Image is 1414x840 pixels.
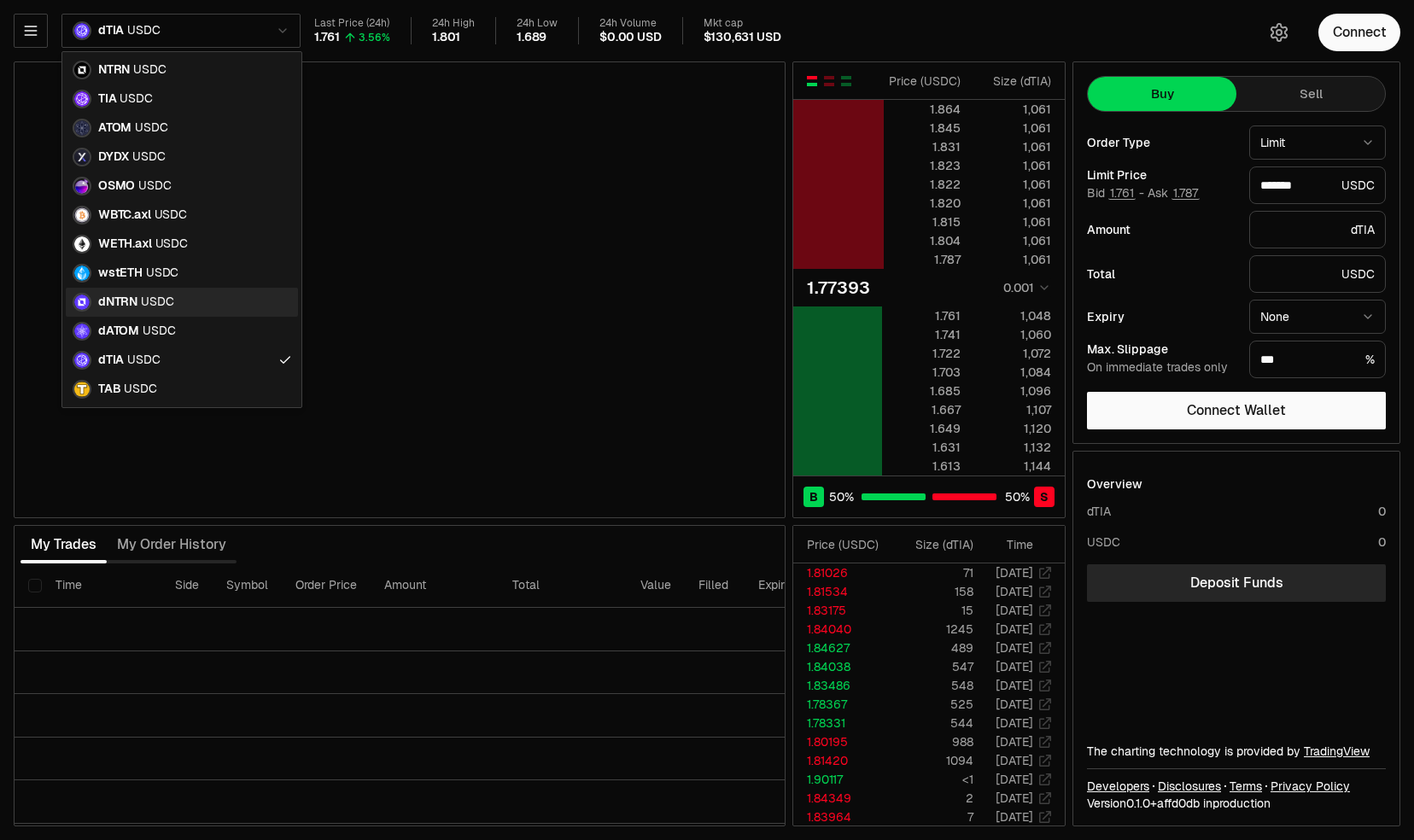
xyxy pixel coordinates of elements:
span: USDC [155,236,188,252]
img: dydx.png [73,148,91,166]
img: dNTRN.svg [73,293,91,312]
img: wbtc.png [73,206,91,225]
img: wsteth.svg [73,264,91,283]
span: USDC [155,207,187,223]
span: wstETH [98,265,143,281]
span: USDC [141,295,173,310]
img: dTIA.svg [73,351,91,370]
span: NTRN [98,62,130,78]
span: USDC [127,353,160,368]
img: celestia.png [73,90,91,108]
span: USDC [146,265,178,281]
span: WBTC.axl [98,207,151,223]
span: USDC [133,62,166,78]
span: dNTRN [98,295,137,310]
img: osmo.png [73,177,91,195]
span: USDC [120,91,152,107]
img: dATOM.svg [73,322,91,341]
img: TAB.png [73,380,91,399]
span: ATOM [98,120,131,136]
span: dTIA [98,353,124,368]
span: DYDX [98,149,129,165]
span: TIA [98,91,116,107]
img: eth-white.png [73,235,91,254]
span: USDC [138,178,171,194]
img: ntrn.png [73,61,91,79]
span: USDC [135,120,167,136]
span: USDC [143,324,175,339]
img: atom.png [73,119,91,137]
span: USDC [132,149,165,165]
span: OSMO [98,178,135,194]
span: dATOM [98,324,139,339]
span: WETH.axl [98,236,152,252]
span: TAB [98,382,120,397]
span: USDC [124,382,156,397]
